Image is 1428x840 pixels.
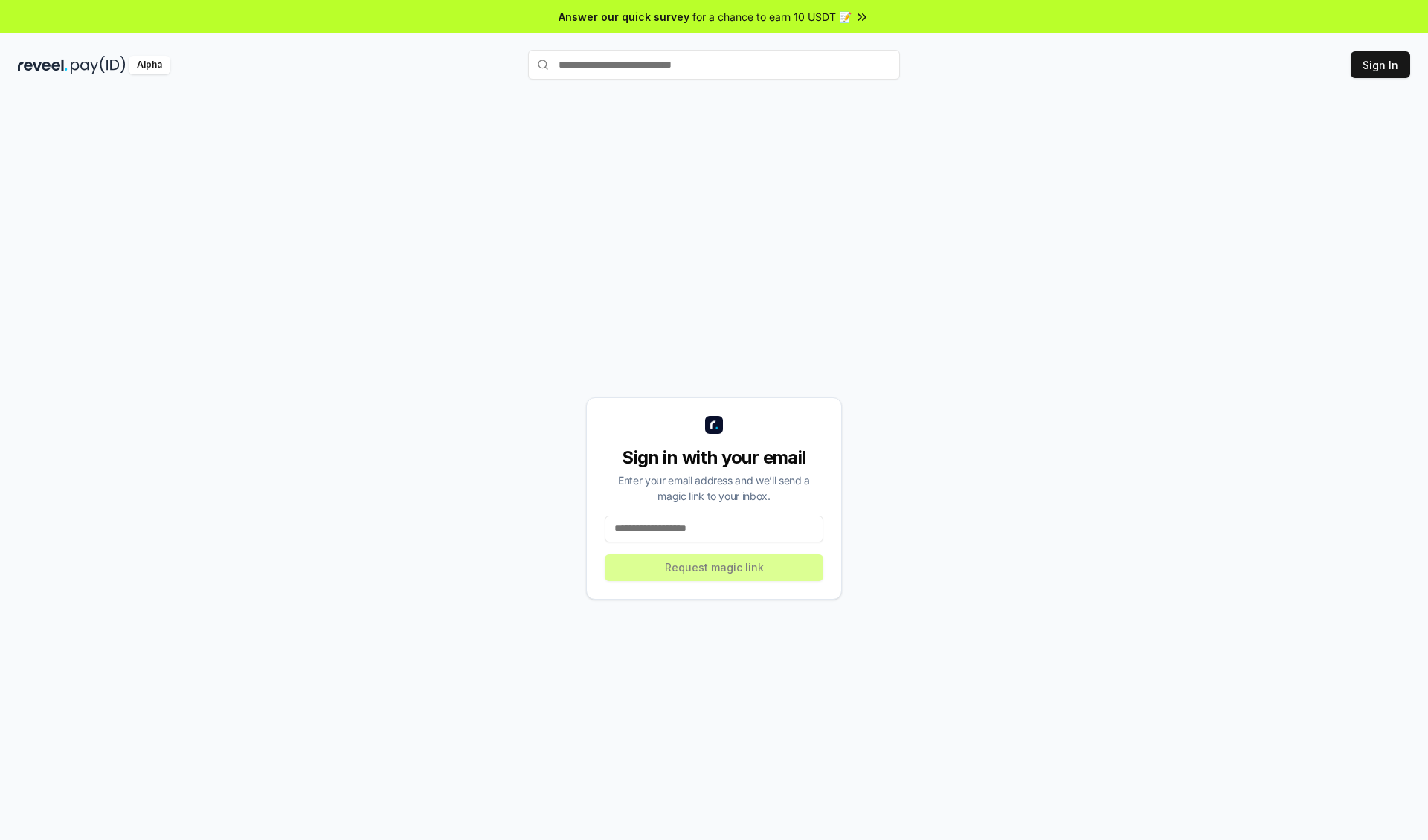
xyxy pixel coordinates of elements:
div: Enter your email address and we’ll send a magic link to your inbox. [605,472,823,504]
span: Answer our quick survey [559,9,689,25]
img: pay_id [71,56,126,74]
img: reveel_dark [18,56,68,74]
div: Alpha [129,56,170,74]
span: for a chance to earn 10 USDT 📝 [692,9,852,25]
img: logo_small [705,416,723,434]
div: Sign in with your email [605,446,823,469]
button: Sign In [1351,51,1410,78]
